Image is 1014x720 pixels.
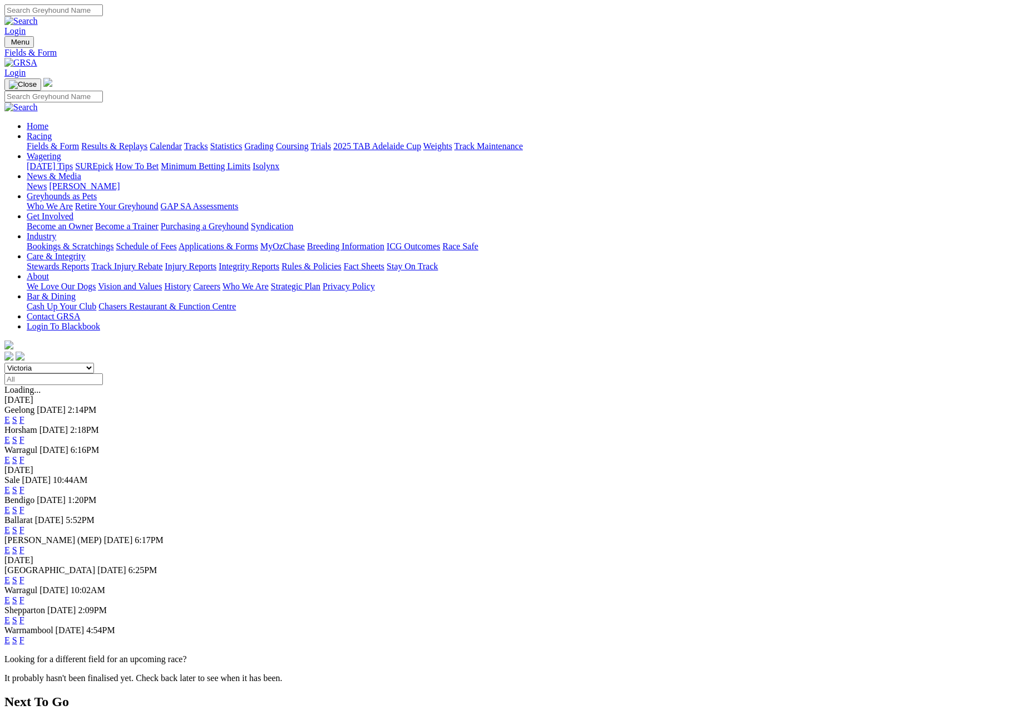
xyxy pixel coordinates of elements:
a: Cash Up Your Club [27,302,96,311]
span: Shepparton [4,605,45,615]
a: F [19,485,24,495]
a: Track Maintenance [454,141,523,151]
span: 2:09PM [78,605,107,615]
div: Fields & Form [4,48,1010,58]
a: S [12,525,17,535]
a: Results & Replays [81,141,147,151]
span: 2:18PM [70,425,99,435]
span: [DATE] [39,445,68,455]
a: News & Media [27,171,81,181]
a: Become an Owner [27,221,93,231]
a: Applications & Forms [179,241,258,251]
a: Statistics [210,141,243,151]
div: Bar & Dining [27,302,1010,312]
div: [DATE] [4,555,1010,565]
div: Industry [27,241,1010,251]
a: GAP SA Assessments [161,201,239,211]
a: Bar & Dining [27,292,76,301]
a: News [27,181,47,191]
partial: It probably hasn't been finalised yet. Check back later to see when it has been. [4,673,283,683]
img: Search [4,102,38,112]
a: Syndication [251,221,293,231]
span: [GEOGRAPHIC_DATA] [4,565,95,575]
a: F [19,435,24,445]
a: MyOzChase [260,241,305,251]
span: 10:02AM [71,585,105,595]
a: Care & Integrity [27,251,86,261]
img: logo-grsa-white.png [43,78,52,87]
a: S [12,455,17,465]
a: E [4,485,10,495]
a: S [12,415,17,425]
a: S [12,545,17,555]
a: Wagering [27,151,61,161]
a: S [12,435,17,445]
a: E [4,575,10,585]
span: Loading... [4,385,41,394]
span: [DATE] [47,605,76,615]
a: F [19,415,24,425]
a: Race Safe [442,241,478,251]
span: [DATE] [39,585,68,595]
a: Stewards Reports [27,262,89,271]
span: [DATE] [35,515,64,525]
span: [DATE] [37,495,66,505]
h2: Next To Go [4,694,1010,709]
a: F [19,455,24,465]
a: SUREpick [75,161,113,171]
a: Grading [245,141,274,151]
a: F [19,525,24,535]
div: Wagering [27,161,1010,171]
div: Care & Integrity [27,262,1010,272]
span: 1:20PM [68,495,97,505]
a: 2025 TAB Adelaide Cup [333,141,421,151]
span: [PERSON_NAME] (MEP) [4,535,102,545]
span: [DATE] [39,425,68,435]
a: Fact Sheets [344,262,384,271]
input: Select date [4,373,103,385]
button: Toggle navigation [4,78,41,91]
a: Trials [310,141,331,151]
a: Privacy Policy [323,282,375,291]
a: E [4,525,10,535]
span: Geelong [4,405,34,415]
a: Isolynx [253,161,279,171]
a: F [19,505,24,515]
a: F [19,635,24,645]
span: [DATE] [104,535,133,545]
span: 2:14PM [68,405,97,415]
a: Minimum Betting Limits [161,161,250,171]
a: S [12,575,17,585]
span: Warragul [4,585,37,595]
a: F [19,545,24,555]
a: Weights [423,141,452,151]
a: E [4,505,10,515]
a: F [19,575,24,585]
div: Racing [27,141,1010,151]
a: E [4,455,10,465]
div: Get Involved [27,221,1010,231]
input: Search [4,4,103,16]
a: Rules & Policies [281,262,342,271]
span: [DATE] [56,625,85,635]
span: Warragul [4,445,37,455]
a: E [4,545,10,555]
span: Warrnambool [4,625,53,635]
span: Ballarat [4,515,33,525]
div: [DATE] [4,465,1010,475]
a: History [164,282,191,291]
a: S [12,635,17,645]
a: Login [4,68,26,77]
a: How To Bet [116,161,159,171]
span: 6:16PM [71,445,100,455]
span: [DATE] [22,475,51,485]
div: Greyhounds as Pets [27,201,1010,211]
a: Strategic Plan [271,282,320,291]
a: Racing [27,131,52,141]
a: Calendar [150,141,182,151]
a: F [19,595,24,605]
p: Looking for a different field for an upcoming race? [4,654,1010,664]
a: ICG Outcomes [387,241,440,251]
span: [DATE] [97,565,126,575]
a: Coursing [276,141,309,151]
